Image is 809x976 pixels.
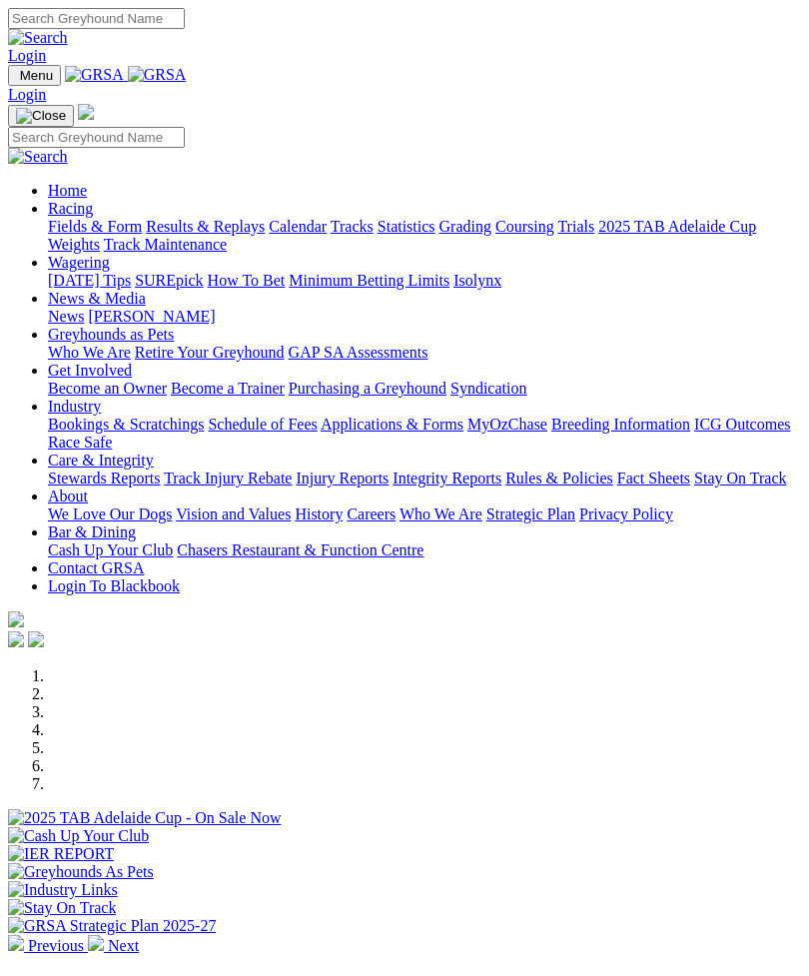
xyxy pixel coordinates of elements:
[176,505,291,522] a: Vision and Values
[48,218,142,235] a: Fields & Form
[289,380,446,397] a: Purchasing a Greyhound
[48,505,172,522] a: We Love Our Dogs
[88,937,139,954] a: Next
[467,416,547,433] a: MyOzChase
[48,362,132,379] a: Get Involved
[78,104,94,120] img: logo-grsa-white.png
[8,863,154,881] img: Greyhounds As Pets
[289,344,428,361] a: GAP SA Assessments
[65,66,124,84] img: GRSA
[505,470,613,487] a: Rules & Policies
[48,452,154,469] a: Care & Integrity
[8,8,185,29] input: Search
[400,505,482,522] a: Who We Are
[48,272,801,290] div: Wagering
[598,218,756,235] a: 2025 TAB Adelaide Cup
[331,218,374,235] a: Tracks
[48,523,136,540] a: Bar & Dining
[108,937,139,954] span: Next
[48,218,801,254] div: Racing
[48,272,131,289] a: [DATE] Tips
[579,505,673,522] a: Privacy Policy
[48,290,146,307] a: News & Media
[8,47,46,64] a: Login
[48,236,100,253] a: Weights
[104,236,227,253] a: Track Maintenance
[8,917,216,935] img: GRSA Strategic Plan 2025-27
[208,272,286,289] a: How To Bet
[8,105,74,127] button: Toggle navigation
[16,108,66,124] img: Close
[269,218,327,235] a: Calendar
[135,344,285,361] a: Retire Your Greyhound
[88,308,215,325] a: [PERSON_NAME]
[135,272,203,289] a: SUREpick
[48,416,204,433] a: Bookings & Scratchings
[8,65,61,86] button: Toggle navigation
[8,127,185,148] input: Search
[208,416,317,433] a: Schedule of Fees
[48,416,801,452] div: Industry
[694,416,790,433] a: ICG Outcomes
[378,218,435,235] a: Statistics
[8,937,88,954] a: Previous
[617,470,690,487] a: Fact Sheets
[450,380,526,397] a: Syndication
[48,308,801,326] div: News & Media
[48,326,174,343] a: Greyhounds as Pets
[164,470,292,487] a: Track Injury Rebate
[48,398,101,415] a: Industry
[557,218,594,235] a: Trials
[8,845,114,863] img: IER REPORT
[8,148,68,166] img: Search
[8,611,24,627] img: logo-grsa-white.png
[289,272,449,289] a: Minimum Betting Limits
[8,809,282,827] img: 2025 TAB Adelaide Cup - On Sale Now
[48,308,84,325] a: News
[48,200,93,217] a: Racing
[48,505,801,523] div: About
[88,935,104,951] img: chevron-right-pager-white.svg
[8,827,149,845] img: Cash Up Your Club
[171,380,285,397] a: Become a Trainer
[393,470,501,487] a: Integrity Reports
[48,488,88,504] a: About
[486,505,575,522] a: Strategic Plan
[8,86,46,103] a: Login
[146,218,265,235] a: Results & Replays
[8,29,68,47] img: Search
[128,66,187,84] img: GRSA
[48,541,801,559] div: Bar & Dining
[694,470,786,487] a: Stay On Track
[347,505,396,522] a: Careers
[48,470,160,487] a: Stewards Reports
[48,380,167,397] a: Become an Owner
[296,470,389,487] a: Injury Reports
[439,218,491,235] a: Grading
[453,272,501,289] a: Isolynx
[8,899,116,917] img: Stay On Track
[48,344,131,361] a: Who We Are
[48,380,801,398] div: Get Involved
[551,416,690,433] a: Breeding Information
[295,505,343,522] a: History
[321,416,463,433] a: Applications & Forms
[495,218,554,235] a: Coursing
[48,559,144,576] a: Contact GRSA
[8,881,118,899] img: Industry Links
[48,434,112,451] a: Race Safe
[177,541,423,558] a: Chasers Restaurant & Function Centre
[48,541,173,558] a: Cash Up Your Club
[48,254,110,271] a: Wagering
[48,577,180,594] a: Login To Blackbook
[28,631,44,647] img: twitter.svg
[48,344,801,362] div: Greyhounds as Pets
[48,182,87,199] a: Home
[8,935,24,951] img: chevron-left-pager-white.svg
[48,470,801,488] div: Care & Integrity
[20,68,53,83] span: Menu
[28,937,84,954] span: Previous
[8,631,24,647] img: facebook.svg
